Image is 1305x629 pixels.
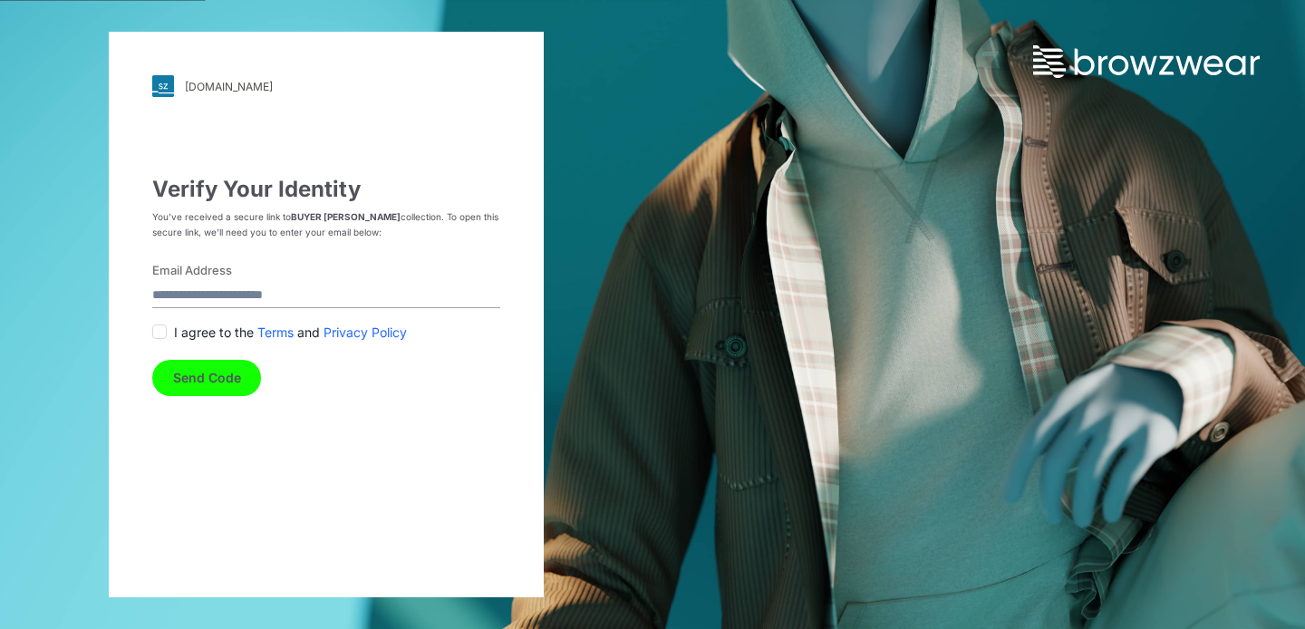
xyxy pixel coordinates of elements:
a: Privacy Policy [324,323,407,342]
div: I agree to the and [152,323,500,342]
label: Email Address [152,262,489,280]
img: browzwear-logo.73288ffb.svg [1033,45,1260,78]
p: You’ve received a secure link to collection. To open this secure link, we’ll need you to enter yo... [152,209,500,240]
img: svg+xml;base64,PHN2ZyB3aWR0aD0iMjgiIGhlaWdodD0iMjgiIHZpZXdCb3g9IjAgMCAyOCAyOCIgZmlsbD0ibm9uZSIgeG... [152,75,174,97]
strong: BUYER [PERSON_NAME] [291,211,401,222]
a: [DOMAIN_NAME] [152,75,500,97]
h3: Verify Your Identity [152,177,500,202]
a: Terms [257,323,294,342]
button: Send Code [152,360,261,396]
div: [DOMAIN_NAME] [185,80,273,93]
